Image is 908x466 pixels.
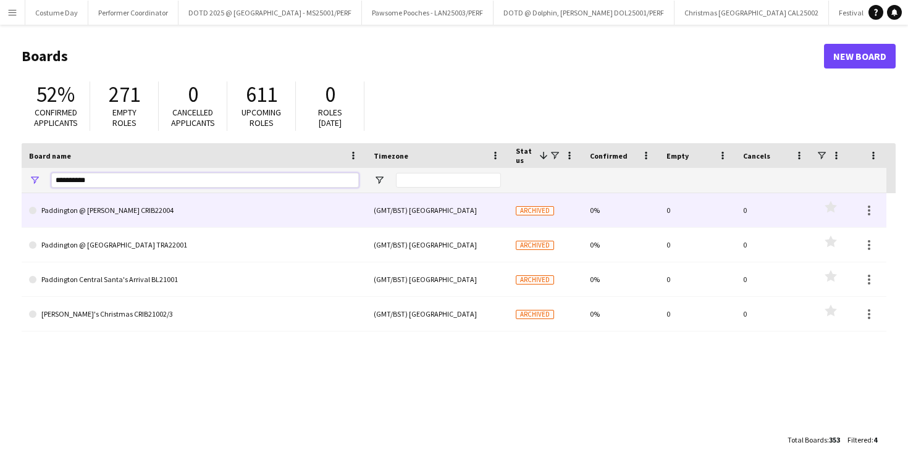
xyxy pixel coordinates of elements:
div: (GMT/BST) [GEOGRAPHIC_DATA] [366,297,508,331]
button: Open Filter Menu [29,175,40,186]
span: 0 [188,81,198,108]
div: : [847,428,877,452]
span: Cancels [743,151,770,160]
span: Filtered [847,435,872,444]
span: Archived [516,310,554,319]
span: Upcoming roles [242,107,281,128]
span: 353 [829,435,840,444]
button: Pawsome Pooches - LAN25003/PERF [362,1,494,25]
div: 0% [582,262,659,296]
span: Board name [29,151,71,160]
button: Performer Coordinator [88,1,179,25]
button: Costume Day [25,1,88,25]
div: (GMT/BST) [GEOGRAPHIC_DATA] [366,262,508,296]
div: (GMT/BST) [GEOGRAPHIC_DATA] [366,193,508,227]
div: 0 [736,228,812,262]
span: Confirmed applicants [34,107,78,128]
a: [PERSON_NAME]'s Christmas CRIB21002/3 [29,297,359,331]
button: Open Filter Menu [374,175,385,186]
input: Board name Filter Input [51,173,359,188]
span: Archived [516,241,554,250]
span: Total Boards [788,435,827,444]
span: 0 [325,81,335,108]
span: 611 [246,81,277,108]
div: 0 [659,228,736,262]
div: 0 [736,297,812,331]
div: 0 [736,193,812,227]
div: 0 [659,262,736,296]
div: 0 [736,262,812,296]
span: 52% [36,81,75,108]
button: DOTD 2025 @ [GEOGRAPHIC_DATA] - MS25001/PERF [179,1,362,25]
h1: Boards [22,47,824,65]
div: (GMT/BST) [GEOGRAPHIC_DATA] [366,228,508,262]
div: 0% [582,297,659,331]
span: Roles [DATE] [318,107,342,128]
div: 0 [659,193,736,227]
span: 4 [873,435,877,444]
span: Archived [516,206,554,215]
span: Empty [666,151,689,160]
div: 0% [582,228,659,262]
span: Empty roles [112,107,137,128]
span: Archived [516,275,554,285]
div: 0 [659,297,736,331]
span: Confirmed [590,151,628,160]
span: Status [516,146,534,165]
button: Christmas [GEOGRAPHIC_DATA] CAL25002 [675,1,829,25]
span: 271 [109,81,140,108]
input: Timezone Filter Input [396,173,501,188]
a: New Board [824,44,896,69]
a: Paddington @ [PERSON_NAME] CRIB22004 [29,193,359,228]
a: Paddington Central Santa's Arrival BL21001 [29,262,359,297]
span: Cancelled applicants [171,107,215,128]
div: : [788,428,840,452]
button: DOTD @ Dolphin, [PERSON_NAME] DOL25001/PERF [494,1,675,25]
div: 0% [582,193,659,227]
span: Timezone [374,151,408,160]
a: Paddington @ [GEOGRAPHIC_DATA] TRA22001 [29,228,359,262]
